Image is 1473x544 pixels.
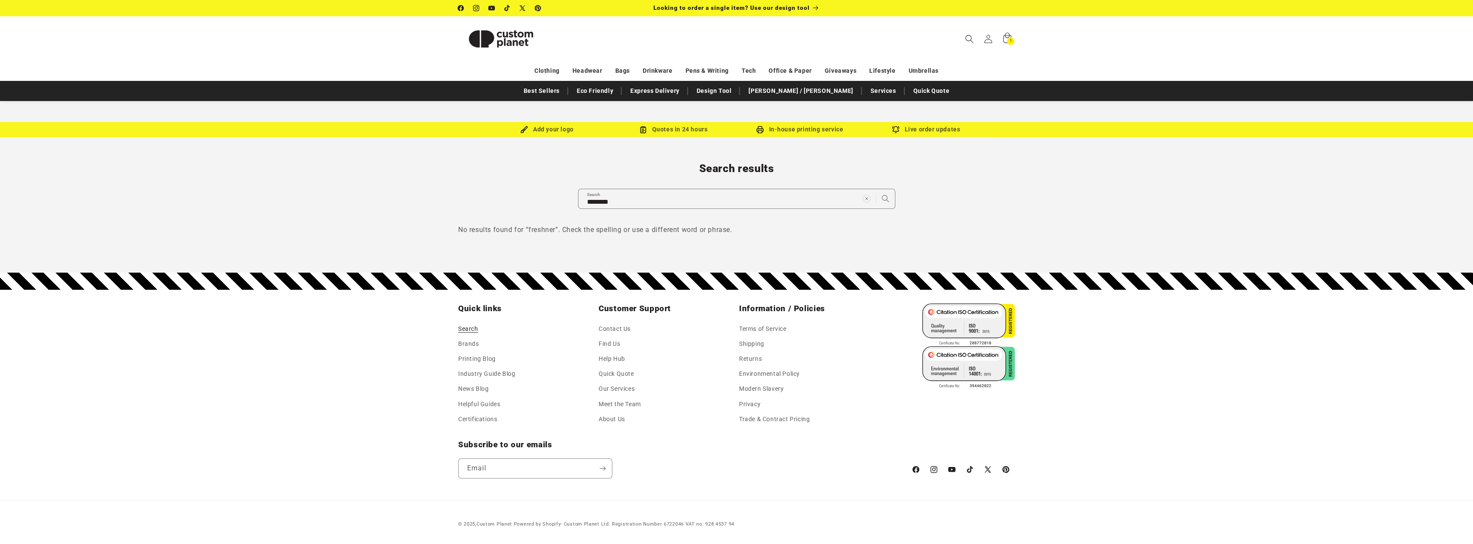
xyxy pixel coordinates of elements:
[866,83,900,98] a: Services
[1010,38,1012,45] span: 1
[744,83,857,98] a: [PERSON_NAME] / [PERSON_NAME]
[599,381,635,396] a: Our Services
[643,63,672,78] a: Drinkware
[686,63,729,78] a: Pens & Writing
[892,126,900,134] img: Order updates
[519,83,564,98] a: Best Sellers
[458,412,497,427] a: Certifications
[869,63,895,78] a: Lifestyle
[909,63,939,78] a: Umbrellas
[599,351,625,366] a: Help Hub
[458,336,479,351] a: Brands
[477,521,512,527] a: Custom Planet
[458,521,512,527] small: © 2025,
[455,16,547,61] a: Custom Planet
[739,303,874,314] h2: Information / Policies
[534,63,560,78] a: Clothing
[573,83,617,98] a: Eco Friendly
[739,324,787,336] a: Terms of Service
[520,126,528,134] img: Brush Icon
[909,83,954,98] a: Quick Quote
[857,189,876,208] button: Clear search term
[863,124,989,135] div: Live order updates
[599,412,625,427] a: About Us
[458,366,515,381] a: Industry Guide Blog
[458,324,478,336] a: Search
[739,412,810,427] a: Trade & Contract Pricing
[458,303,593,314] h2: Quick links
[739,366,800,381] a: Environmental Policy
[599,366,634,381] a: Quick Quote
[769,63,811,78] a: Office & Paper
[739,336,764,351] a: Shipping
[599,303,734,314] h2: Customer Support
[458,397,500,412] a: Helpful Guides
[653,4,810,11] span: Looking to order a single item? Use our design tool
[756,126,764,134] img: In-house printing
[615,63,630,78] a: Bags
[739,351,762,366] a: Returns
[960,30,979,48] summary: Search
[484,124,610,135] div: Add your logo
[825,63,856,78] a: Giveaways
[610,124,736,135] div: Quotes in 24 hours
[458,351,496,366] a: Printing Blog
[739,381,784,396] a: Modern Slavery
[514,521,734,527] small: - Custom Planet Ltd. Registration Number 6722046 VAT no. 928 4537 94
[458,20,544,58] img: Custom Planet
[573,63,602,78] a: Headwear
[739,397,760,412] a: Privacy
[736,124,863,135] div: In-house printing service
[626,83,684,98] a: Express Delivery
[692,83,736,98] a: Design Tool
[922,303,1015,346] img: ISO 9001 Certified
[639,126,647,134] img: Order Updates Icon
[514,521,561,527] a: Powered by Shopify
[599,336,620,351] a: Find Us
[922,346,1015,389] img: ISO 14001 Certified
[599,324,631,336] a: Contact Us
[458,381,489,396] a: News Blog
[876,189,895,208] button: Search
[458,224,1015,236] p: No results found for “freshner”. Check the spelling or use a different word or phrase.
[458,440,903,450] h2: Subscribe to our emails
[458,162,1015,175] h1: Search results
[742,63,756,78] a: Tech
[599,397,641,412] a: Meet the Team
[593,458,612,479] button: Subscribe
